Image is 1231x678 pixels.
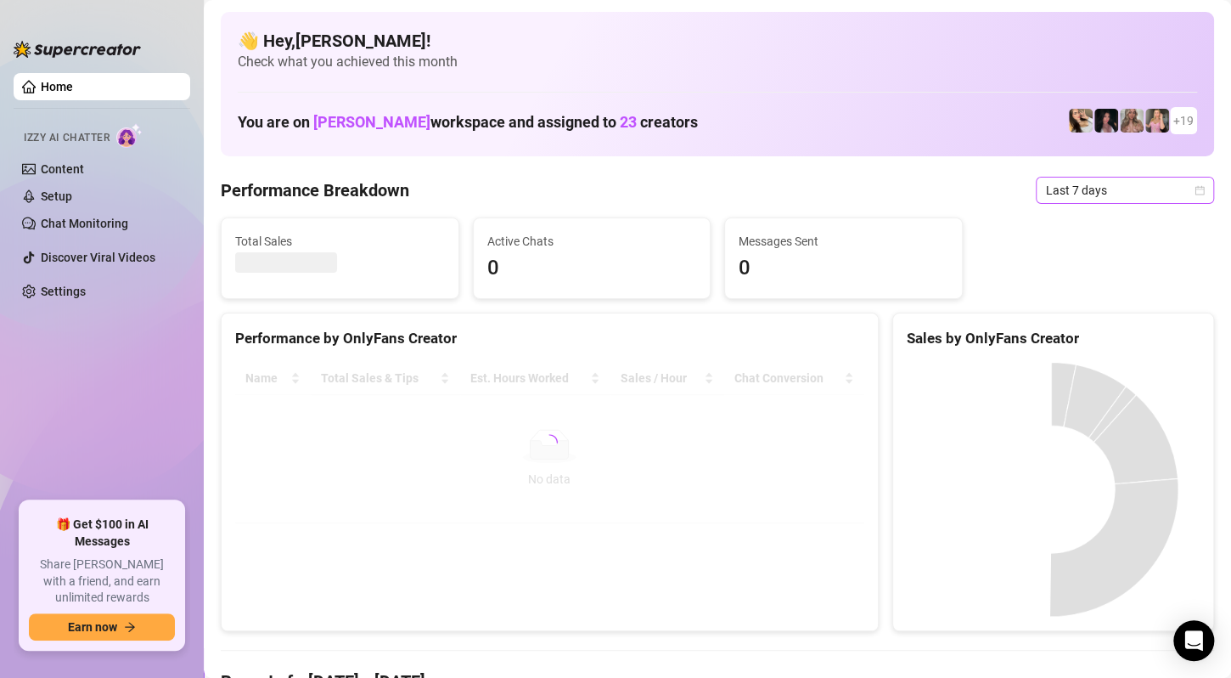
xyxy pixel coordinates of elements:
[41,285,86,298] a: Settings
[116,123,143,148] img: AI Chatter
[1046,178,1204,203] span: Last 7 days
[29,613,175,641] button: Earn nowarrow-right
[1094,109,1118,133] img: Baby (@babyyyybellaa)
[1145,109,1169,133] img: Kenzie (@dmaxkenzfree)
[41,217,128,230] a: Chat Monitoring
[29,517,175,550] span: 🎁 Get $100 in AI Messages
[1194,185,1205,195] span: calendar
[238,29,1197,53] h4: 👋 Hey, [PERSON_NAME] !
[238,53,1197,71] span: Check what you achieved this month
[41,251,155,264] a: Discover Viral Videos
[739,232,948,251] span: Messages Sent
[41,189,72,203] a: Setup
[1173,111,1194,130] span: + 19
[487,252,697,285] span: 0
[221,178,409,202] h4: Performance Breakdown
[1069,109,1093,133] img: Avry (@avryjennerfree)
[907,327,1200,350] div: Sales by OnlyFans Creator
[313,113,430,131] span: [PERSON_NAME]
[41,162,84,176] a: Content
[541,434,558,451] span: loading
[235,232,445,251] span: Total Sales
[14,41,141,58] img: logo-BBDzfeDw.svg
[124,621,136,633] span: arrow-right
[68,620,117,634] span: Earn now
[620,113,637,131] span: 23
[238,113,698,132] h1: You are on workspace and assigned to creators
[1173,620,1214,661] div: Open Intercom Messenger
[24,130,110,146] span: Izzy AI Chatter
[487,232,697,251] span: Active Chats
[41,80,73,93] a: Home
[739,252,948,285] span: 0
[235,327,864,350] div: Performance by OnlyFans Creator
[29,557,175,607] span: Share [PERSON_NAME] with a friend, and earn unlimited rewards
[1120,109,1144,133] img: Kenzie (@dmaxkenz)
